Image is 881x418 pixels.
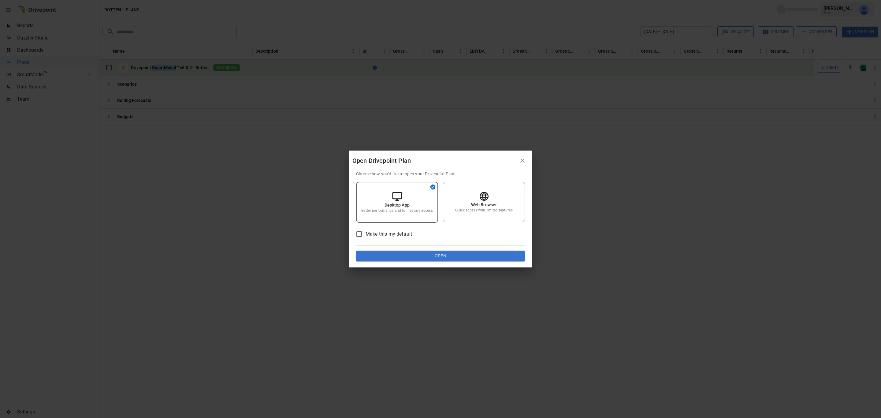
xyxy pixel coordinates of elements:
[471,202,497,208] p: Web Browser
[356,251,525,262] button: Open
[352,156,516,166] div: Open Drivepoint Plan
[366,230,412,238] span: Make this my default
[356,171,525,177] p: Choose how you'd like to open your Drivepoint Plan
[455,208,512,213] p: Quick access with limited features
[361,208,433,213] p: Better performance and full feature access
[385,202,410,208] p: Desktop App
